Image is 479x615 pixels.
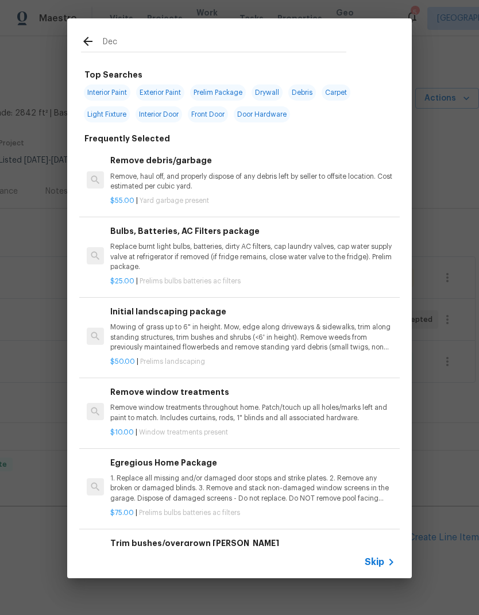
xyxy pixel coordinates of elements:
span: Front Door [188,106,228,122]
span: Prelim Package [190,84,246,101]
h6: Remove debris/garbage [110,154,395,167]
span: Door Hardware [234,106,290,122]
span: Prelims bulbs batteries ac filters [140,278,241,285]
p: | [110,428,395,437]
span: Exterior Paint [136,84,184,101]
h6: Bulbs, Batteries, AC Filters package [110,225,395,237]
span: Light Fixture [84,106,130,122]
p: Mowing of grass up to 6" in height. Mow, edge along driveways & sidewalks, trim along standing st... [110,322,395,352]
p: Remove window treatments throughout home. Patch/touch up all holes/marks left and paint to match.... [110,403,395,422]
span: Drywall [252,84,283,101]
p: Remove, haul off, and properly dispose of any debris left by seller to offsite location. Cost est... [110,172,395,191]
span: Interior Paint [84,84,130,101]
span: Prelims landscaping [140,358,205,365]
span: $50.00 [110,358,135,365]
p: | [110,196,395,206]
h6: Frequently Selected [84,132,170,145]
span: Interior Door [136,106,182,122]
h6: Initial landscaping package [110,305,395,318]
p: 1. Replace all missing and/or damaged door stops and strike plates. 2. Remove any broken or damag... [110,474,395,503]
span: Skip [365,556,384,568]
h6: Trim bushes/overgrown [PERSON_NAME] [110,537,395,549]
span: $75.00 [110,509,134,516]
h6: Egregious Home Package [110,456,395,469]
span: Yard garbage present [140,197,209,204]
span: $25.00 [110,278,134,285]
span: Window treatments present [139,429,228,436]
h6: Remove window treatments [110,386,395,398]
p: | [110,276,395,286]
input: Search issues or repairs [103,34,346,52]
p: Replace burnt light bulbs, batteries, dirty AC filters, cap laundry valves, cap water supply valv... [110,242,395,271]
span: Prelims bulbs batteries ac filters [139,509,240,516]
span: Debris [288,84,316,101]
span: Carpet [322,84,350,101]
p: | [110,508,395,518]
p: | [110,357,395,367]
span: $10.00 [110,429,134,436]
h6: Top Searches [84,68,142,81]
span: $55.00 [110,197,134,204]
